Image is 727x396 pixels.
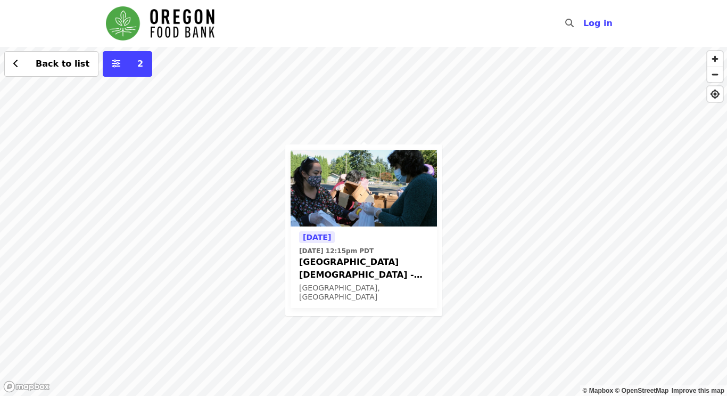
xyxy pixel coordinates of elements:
span: [GEOGRAPHIC_DATA][DEMOGRAPHIC_DATA] - Free Food Market (16+) [299,256,428,281]
span: 2 [137,59,143,69]
span: Back to list [36,59,89,69]
div: [GEOGRAPHIC_DATA], [GEOGRAPHIC_DATA] [299,284,428,302]
i: chevron-left icon [13,59,19,69]
button: More filters (2 selected) [103,51,152,77]
a: Mapbox [583,387,614,394]
a: See details for "Beaverton First United Methodist Church - Free Food Market (16+)" [291,150,437,308]
i: sliders-h icon [112,59,120,69]
button: Zoom In [707,51,723,67]
i: search icon [565,18,574,28]
button: Zoom Out [707,67,723,82]
button: Find My Location [707,86,723,102]
img: Beaverton First United Methodist Church - Free Food Market (16+) organized by Oregon Food Bank [291,150,437,227]
button: Log in [575,13,621,34]
input: Search [580,11,589,36]
a: Mapbox logo [3,381,50,393]
a: OpenStreetMap [615,387,668,394]
img: Oregon Food Bank - Home [106,6,214,41]
span: [DATE] [303,233,331,241]
time: [DATE] 12:15pm PDT [299,246,374,256]
button: Back to list [4,51,98,77]
a: Map feedback [672,387,724,394]
span: Log in [583,18,613,28]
